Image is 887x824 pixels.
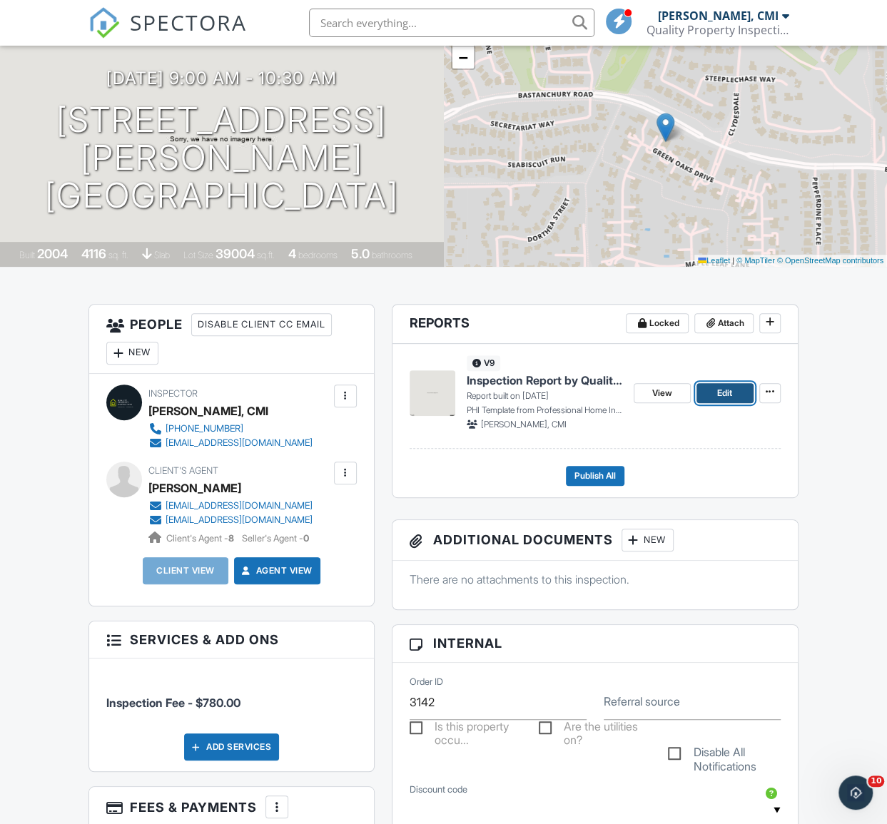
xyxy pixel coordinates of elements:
[19,250,35,260] span: Built
[458,49,467,66] span: −
[622,529,674,551] div: New
[81,246,106,261] div: 4116
[88,19,247,49] a: SPECTORA
[392,520,798,561] h3: Additional Documents
[868,775,884,787] span: 10
[410,676,443,688] label: Order ID
[108,250,128,260] span: sq. ft.
[228,533,234,544] strong: 8
[647,23,789,37] div: Quality Property Inspections
[658,9,779,23] div: [PERSON_NAME], CMI
[539,720,651,738] label: Are the utilities on?
[410,720,522,738] label: Is this property occupied?
[148,388,198,399] span: Inspector
[604,693,680,709] label: Referral source
[239,564,313,578] a: Agent View
[668,746,780,763] label: Disable All Notifications
[410,783,467,796] label: Discount code
[351,246,370,261] div: 5.0
[183,250,213,260] span: Lot Size
[216,246,255,261] div: 39004
[166,533,236,544] span: Client's Agent -
[184,733,279,761] div: Add Services
[148,400,268,422] div: [PERSON_NAME], CMI
[166,437,313,449] div: [EMAIL_ADDRESS][DOMAIN_NAME]
[191,313,332,336] div: Disable Client CC Email
[154,250,170,260] span: slab
[777,256,883,265] a: © OpenStreetMap contributors
[288,246,296,261] div: 4
[732,256,734,265] span: |
[148,513,313,527] a: [EMAIL_ADDRESS][DOMAIN_NAME]
[23,101,421,214] h1: [STREET_ADDRESS] [PERSON_NAME][GEOGRAPHIC_DATA]
[166,500,313,512] div: [EMAIL_ADDRESS][DOMAIN_NAME]
[148,465,218,476] span: Client's Agent
[166,423,243,434] div: [PHONE_NUMBER]
[89,305,373,374] h3: People
[298,250,338,260] span: bedrooms
[452,47,474,68] a: Zoom out
[37,246,68,261] div: 2004
[838,775,873,810] iframe: Intercom live chat
[392,625,798,662] h3: Internal
[89,621,373,658] h3: Services & Add ons
[372,250,412,260] span: bathrooms
[106,669,356,722] li: Service: Inspection Fee
[698,256,730,265] a: Leaflet
[148,422,313,436] a: [PHONE_NUMBER]
[736,256,775,265] a: © MapTiler
[657,113,674,142] img: Marker
[166,514,313,526] div: [EMAIL_ADDRESS][DOMAIN_NAME]
[303,533,309,544] strong: 0
[148,477,241,499] a: [PERSON_NAME]
[130,7,247,37] span: SPECTORA
[106,342,158,365] div: New
[410,571,781,587] p: There are no attachments to this inspection.
[148,436,313,450] a: [EMAIL_ADDRESS][DOMAIN_NAME]
[242,533,309,544] span: Seller's Agent -
[257,250,275,260] span: sq.ft.
[309,9,594,37] input: Search everything...
[88,7,120,39] img: The Best Home Inspection Software - Spectora
[148,499,313,513] a: [EMAIL_ADDRESS][DOMAIN_NAME]
[106,68,337,88] h3: [DATE] 9:00 am - 10:30 am
[106,696,240,710] span: Inspection Fee - $780.00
